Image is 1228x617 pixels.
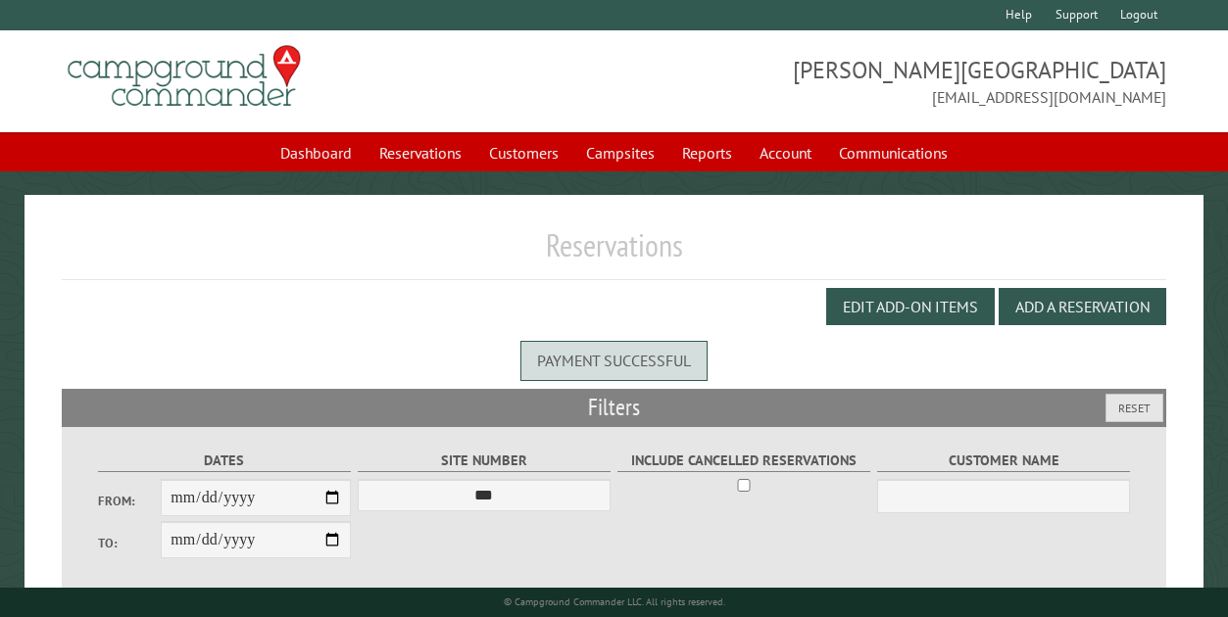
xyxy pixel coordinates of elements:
a: Customers [477,134,570,171]
a: Account [748,134,823,171]
button: Edit Add-on Items [826,288,995,325]
label: Site Number [358,450,612,472]
a: Dashboard [269,134,364,171]
span: [PERSON_NAME][GEOGRAPHIC_DATA] [EMAIL_ADDRESS][DOMAIN_NAME] [614,54,1167,109]
small: © Campground Commander LLC. All rights reserved. [504,595,725,608]
a: Communications [827,134,959,171]
label: To: [98,534,162,552]
label: From: [98,492,162,510]
label: Dates [98,450,352,472]
h2: Filters [62,389,1167,426]
div: Payment successful [520,341,708,380]
label: Customer Name [877,450,1131,472]
button: Reset [1105,394,1163,422]
a: Campsites [574,134,666,171]
img: Campground Commander [62,38,307,115]
label: Include Cancelled Reservations [617,450,871,472]
a: Reservations [368,134,473,171]
a: Reports [670,134,744,171]
button: Add a Reservation [999,288,1166,325]
h1: Reservations [62,226,1167,280]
